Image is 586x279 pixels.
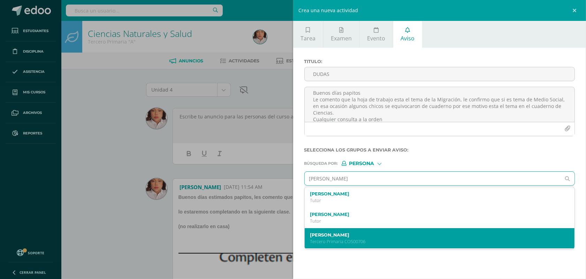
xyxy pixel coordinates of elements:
a: Examen [324,21,359,48]
span: Aviso [401,34,415,42]
p: Tercero Primaria COS00706 [310,239,557,245]
span: Evento [367,34,385,42]
span: Persona [349,162,374,165]
span: Examen [331,34,352,42]
a: Tarea [293,21,323,48]
p: Tutor [310,197,557,203]
span: Tarea [300,34,315,42]
label: [PERSON_NAME] [310,212,557,217]
label: [PERSON_NAME] [310,191,557,196]
input: Ej. Mario Galindo [305,172,561,185]
span: Búsqueda por : [304,162,338,165]
a: Aviso [393,21,422,48]
textarea: Buenos días papitos Le comento que la hoja de trabajo esta el tema de la Migración, le confirmo q... [305,87,575,122]
label: [PERSON_NAME] [310,232,557,238]
div: [object Object] [342,161,394,166]
label: Titulo : [304,59,575,64]
label: Selecciona los grupos a enviar aviso : [304,147,575,153]
a: Evento [360,21,393,48]
p: Tutor [310,218,557,224]
input: Titulo [305,67,575,81]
